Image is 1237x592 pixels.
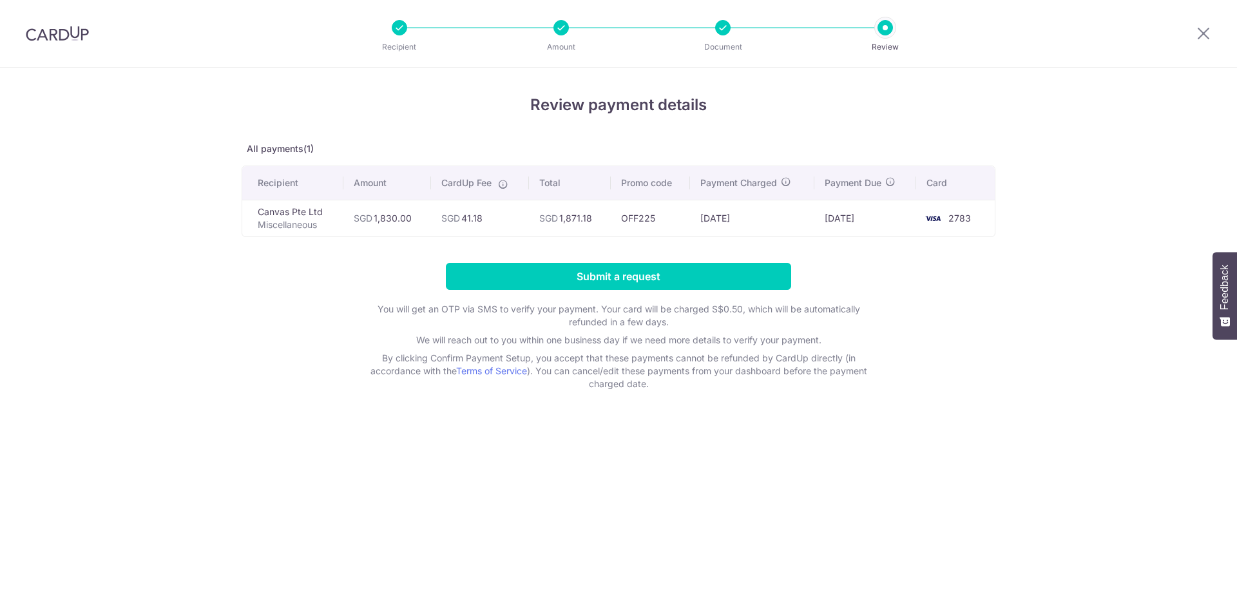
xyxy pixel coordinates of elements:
td: 41.18 [431,200,529,236]
p: Miscellaneous [258,218,333,231]
input: Submit a request [446,263,791,290]
img: CardUp [26,26,89,41]
p: Recipient [352,41,447,53]
td: [DATE] [814,200,916,236]
p: Review [838,41,933,53]
span: SGD [354,213,372,224]
td: Canvas Pte Ltd [242,200,343,236]
p: We will reach out to you within one business day if we need more details to verify your payment. [361,334,876,347]
td: 1,871.18 [529,200,611,236]
a: Terms of Service [456,365,527,376]
td: OFF225 [611,200,691,236]
span: SGD [539,213,558,224]
h4: Review payment details [242,93,995,117]
th: Recipient [242,166,343,200]
span: SGD [441,213,460,224]
span: Feedback [1219,265,1231,310]
span: CardUp Fee [441,177,492,189]
th: Amount [343,166,431,200]
p: Document [675,41,771,53]
p: You will get an OTP via SMS to verify your payment. Your card will be charged S$0.50, which will ... [361,303,876,329]
th: Card [916,166,995,200]
td: 1,830.00 [343,200,431,236]
button: Feedback - Show survey [1213,252,1237,339]
span: Payment Due [825,177,881,189]
p: Amount [513,41,609,53]
th: Total [529,166,611,200]
img: <span class="translation_missing" title="translation missing: en.account_steps.new_confirm_form.b... [920,211,946,226]
p: By clicking Confirm Payment Setup, you accept that these payments cannot be refunded by CardUp di... [361,352,876,390]
span: 2783 [948,213,971,224]
th: Promo code [611,166,691,200]
p: All payments(1) [242,142,995,155]
span: Payment Charged [700,177,777,189]
td: [DATE] [690,200,814,236]
iframe: Opens a widget where you can find more information [1155,553,1224,586]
